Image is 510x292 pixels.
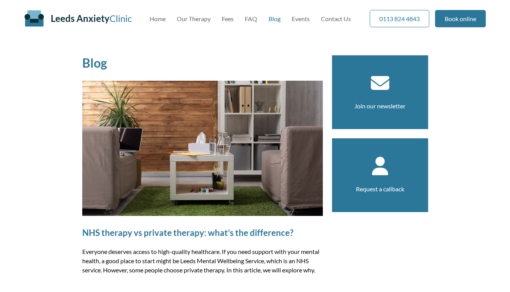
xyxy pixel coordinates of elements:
[435,10,486,27] a: Book online
[370,10,429,27] a: 0113 824 4843
[292,15,310,22] a: Events
[321,15,351,22] a: Contact Us
[269,15,281,22] a: Blog
[51,13,110,24] span: Leeds Anxiety
[82,81,323,216] img: Comfortable psychotherapy room
[82,55,323,70] h1: Blog
[82,227,293,238] a: NHS therapy vs private therapy: what’s the difference?
[51,13,132,24] a: Leeds AnxietyClinic
[177,15,211,22] a: Our Therapy
[82,247,323,275] p: Everyone deserves access to high-quality healthcare. If you need support with your mental health,...
[354,102,405,109] a: Join our newsletter
[245,15,257,22] a: FAQ
[150,15,166,22] a: Home
[356,185,404,192] a: Request a callback
[222,15,234,22] a: Fees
